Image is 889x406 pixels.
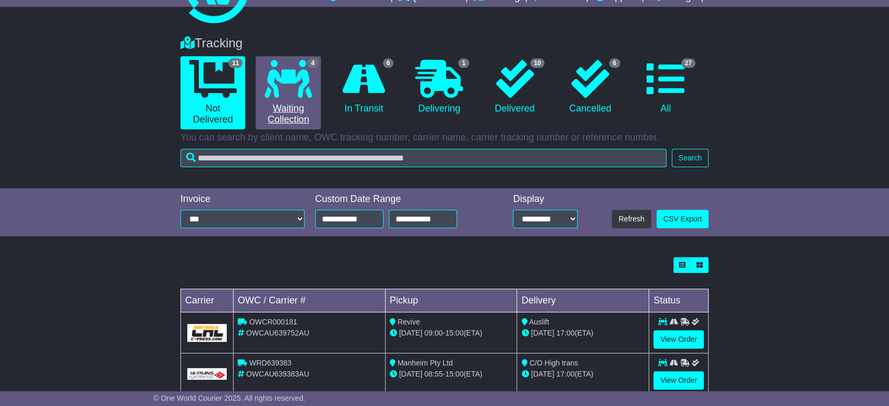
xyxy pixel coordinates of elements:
[390,369,513,380] div: - (ETA)
[180,194,305,205] div: Invoice
[246,329,309,337] span: OWCAU639752AU
[521,328,644,339] div: (ETA)
[521,369,644,380] div: (ETA)
[529,359,578,367] span: C/O High trans
[656,210,709,228] a: CSV Export
[187,324,227,342] img: GetCarrierServiceLogo
[531,370,554,378] span: [DATE]
[181,289,234,312] td: Carrier
[399,370,422,378] span: [DATE]
[458,58,469,68] span: 1
[246,370,309,378] span: OWCAU639383AU
[653,371,704,390] a: View Order
[407,56,471,118] a: 1 Delivering
[315,194,484,205] div: Custom Date Range
[517,289,649,312] td: Delivery
[187,368,227,380] img: GetCarrierServiceLogo
[609,58,620,68] span: 6
[529,318,549,326] span: Auslift
[234,289,386,312] td: OWC / Carrier #
[556,329,574,337] span: 17:00
[256,56,320,129] a: 4 Waiting Collection
[154,394,306,402] span: © One World Courier 2025. All rights reserved.
[228,58,243,68] span: 11
[513,194,578,205] div: Display
[531,329,554,337] span: [DATE]
[482,56,547,118] a: 10 Delivered
[390,328,513,339] div: - (ETA)
[633,56,698,118] a: 27 All
[385,289,517,312] td: Pickup
[653,330,704,349] a: View Order
[556,370,574,378] span: 17:00
[612,210,651,228] button: Refresh
[383,58,394,68] span: 6
[398,359,453,367] span: Manheim Pty Ltd
[175,36,714,51] div: Tracking
[249,318,297,326] span: OWCR000181
[180,132,709,144] p: You can search by client name, OWC tracking number, carrier name, carrier tracking number or refe...
[425,329,443,337] span: 09:00
[649,289,709,312] td: Status
[425,370,443,378] span: 08:55
[249,359,291,367] span: WRD639383
[445,370,463,378] span: 15:00
[558,56,622,118] a: 6 Cancelled
[331,56,396,118] a: 6 In Transit
[399,329,422,337] span: [DATE]
[530,58,544,68] span: 10
[398,318,420,326] span: Revive
[180,56,245,129] a: 11 Not Delivered
[672,149,709,167] button: Search
[307,58,318,68] span: 4
[445,329,463,337] span: 15:00
[681,58,695,68] span: 27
